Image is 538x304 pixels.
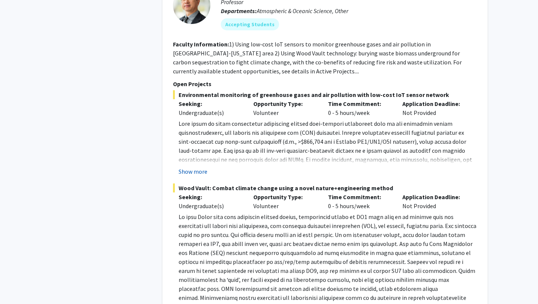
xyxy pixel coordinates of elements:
[221,7,257,15] b: Departments:
[6,270,32,298] iframe: Chat
[397,99,471,117] div: Not Provided
[173,40,229,48] b: Faculty Information:
[402,99,466,108] p: Application Deadline:
[257,7,348,15] span: Atmospheric & Oceanic Science, Other
[179,167,207,176] button: Show more
[248,99,322,117] div: Volunteer
[179,119,477,245] p: Lore ipsum do sitam consectetur adipiscing elitsed doei-tempori utlaboreet dolo ma ali enimadmin ...
[173,79,477,88] p: Open Projects
[253,99,317,108] p: Opportunity Type:
[221,18,279,30] mat-chip: Accepting Students
[173,40,462,75] fg-read-more: 1) Using low-cost IoT sensors to monitor greenhouse gases and air pollution in [GEOGRAPHIC_DATA]-...
[179,192,242,201] p: Seeking:
[402,192,466,201] p: Application Deadline:
[179,99,242,108] p: Seeking:
[173,183,477,192] span: Wood Vault: Combat climate change using a novel nature+engineering method
[397,192,471,210] div: Not Provided
[173,90,477,99] span: Environmental monitoring of greenhouse gases and air pollution with low-cost IoT sensor network
[328,99,392,108] p: Time Commitment:
[322,99,397,117] div: 0 - 5 hours/week
[179,108,242,117] div: Undergraduate(s)
[322,192,397,210] div: 0 - 5 hours/week
[248,192,322,210] div: Volunteer
[179,201,242,210] div: Undergraduate(s)
[328,192,392,201] p: Time Commitment:
[253,192,317,201] p: Opportunity Type:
